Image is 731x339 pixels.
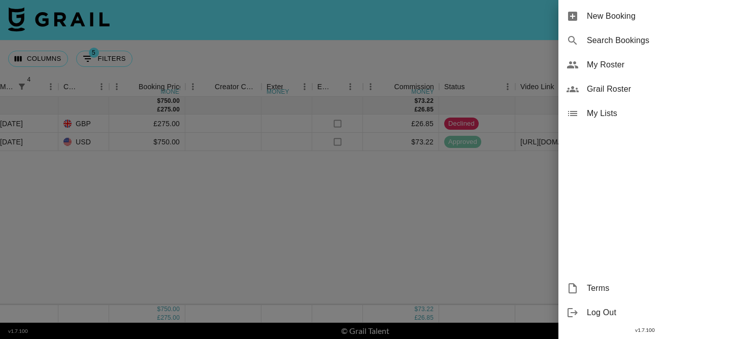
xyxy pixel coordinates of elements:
span: New Booking [587,10,723,22]
span: My Lists [587,107,723,120]
div: My Roster [558,53,731,77]
div: New Booking [558,4,731,28]
span: Grail Roster [587,83,723,95]
div: Search Bookings [558,28,731,53]
span: Terms [587,282,723,294]
div: v 1.7.100 [558,325,731,335]
div: Terms [558,276,731,300]
div: Grail Roster [558,77,731,101]
span: My Roster [587,59,723,71]
div: Log Out [558,300,731,325]
span: Search Bookings [587,34,723,47]
span: Log Out [587,307,723,319]
div: My Lists [558,101,731,126]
